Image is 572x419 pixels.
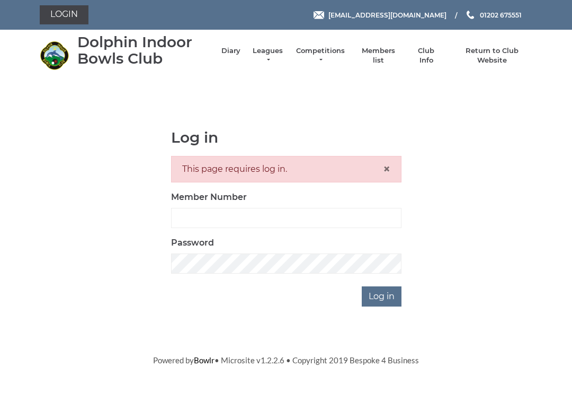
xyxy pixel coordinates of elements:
a: Competitions [295,46,346,65]
img: Email [314,11,324,19]
div: Dolphin Indoor Bowls Club [77,34,211,67]
a: Members list [356,46,400,65]
span: × [383,161,390,177]
span: [EMAIL_ADDRESS][DOMAIN_NAME] [328,11,446,19]
span: Powered by • Microsite v1.2.2.6 • Copyright 2019 Bespoke 4 Business [153,355,419,365]
div: This page requires log in. [171,156,401,182]
button: Close [383,163,390,176]
a: Club Info [411,46,442,65]
img: Dolphin Indoor Bowls Club [40,41,69,70]
label: Password [171,237,214,249]
a: Return to Club Website [452,46,532,65]
h1: Log in [171,129,401,146]
a: Email [EMAIL_ADDRESS][DOMAIN_NAME] [314,10,446,20]
span: 01202 675551 [480,11,522,19]
a: Phone us 01202 675551 [465,10,522,20]
label: Member Number [171,191,247,204]
a: Bowlr [194,355,215,365]
a: Leagues [251,46,284,65]
input: Log in [362,286,401,307]
a: Login [40,5,88,24]
img: Phone us [467,11,474,19]
a: Diary [221,46,240,56]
